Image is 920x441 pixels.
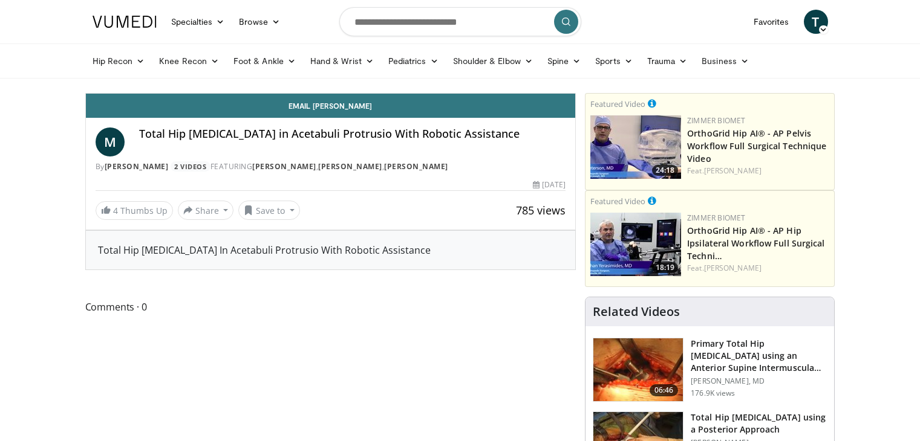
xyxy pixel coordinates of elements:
[704,166,762,176] a: [PERSON_NAME]
[533,179,566,190] div: [DATE]
[590,196,645,207] small: Featured Video
[93,16,157,28] img: VuMedi Logo
[687,213,745,223] a: Zimmer Biomet
[85,49,152,73] a: Hip Recon
[687,115,745,126] a: Zimmer Biomet
[226,49,303,73] a: Foot & Ankle
[590,213,681,276] img: 503c3a3d-ad76-4115-a5ba-16c0230cde33.150x105_q85_crop-smart_upscale.jpg
[687,263,829,274] div: Feat.
[339,7,581,36] input: Search topics, interventions
[384,161,448,172] a: [PERSON_NAME]
[694,49,756,73] a: Business
[804,10,828,34] a: T
[303,49,381,73] a: Hand & Wrist
[164,10,232,34] a: Specialties
[252,161,316,172] a: [PERSON_NAME]
[171,161,210,172] a: 2 Videos
[96,161,566,172] div: By FEATURING , ,
[588,49,640,73] a: Sports
[86,94,576,118] a: Email [PERSON_NAME]
[446,49,540,73] a: Shoulder & Elbow
[318,161,382,172] a: [PERSON_NAME]
[139,127,566,141] h4: Total Hip [MEDICAL_DATA] in Acetabuli Protrusio With Robotic Assistance
[593,304,680,319] h4: Related Videos
[650,384,679,396] span: 06:46
[704,263,762,273] a: [PERSON_NAME]
[590,213,681,276] a: 18:19
[381,49,446,73] a: Pediatrics
[232,10,287,34] a: Browse
[516,203,566,217] span: 785 views
[593,338,683,401] img: 263423_3.png.150x105_q85_crop-smart_upscale.jpg
[152,49,226,73] a: Knee Recon
[691,376,827,386] p: [PERSON_NAME], MD
[105,161,169,172] a: [PERSON_NAME]
[590,98,645,109] small: Featured Video
[113,205,118,216] span: 4
[640,49,695,73] a: Trauma
[96,127,125,156] a: M
[98,243,564,257] div: Total Hip [MEDICAL_DATA] In Acetabuli Protrusio With Robotic Assistance
[652,262,678,273] span: 18:19
[540,49,588,73] a: Spine
[687,127,826,164] a: OrthoGrid Hip AI® - AP Pelvis Workflow Full Surgical Technique Video
[687,166,829,176] div: Feat.
[687,225,824,262] a: OrthoGrid Hip AI® - AP Hip Ipsilateral Workflow Full Surgical Techni…
[746,10,797,34] a: Favorites
[691,388,735,398] p: 176.9K views
[691,411,827,436] h3: Total Hip [MEDICAL_DATA] using a Posterior Approach
[593,338,827,402] a: 06:46 Primary Total Hip [MEDICAL_DATA] using an Anterior Supine Intermuscula… [PERSON_NAME], MD 1...
[238,201,300,220] button: Save to
[178,201,234,220] button: Share
[590,115,681,179] img: c80c1d29-5d08-4b57-b833-2b3295cd5297.150x105_q85_crop-smart_upscale.jpg
[691,338,827,374] h3: Primary Total Hip [MEDICAL_DATA] using an Anterior Supine Intermuscula…
[590,115,681,179] a: 24:18
[96,201,173,220] a: 4 Thumbs Up
[652,165,678,176] span: 24:18
[85,299,576,315] span: Comments 0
